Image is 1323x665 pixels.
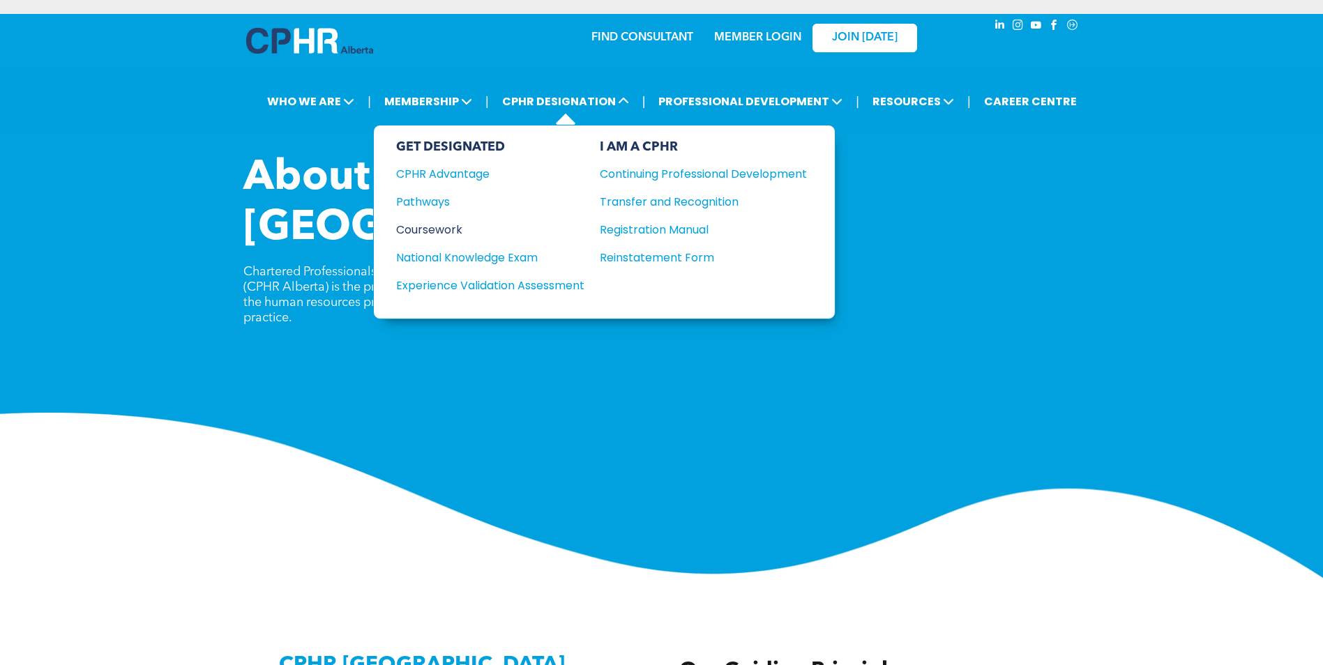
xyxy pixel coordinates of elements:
[396,249,566,266] div: National Knowledge Exam
[263,89,358,114] span: WHO WE ARE
[714,32,801,43] a: MEMBER LOGIN
[396,221,584,238] a: Coursework
[600,165,786,183] div: Continuing Professional Development
[600,193,807,211] a: Transfer and Recognition
[1029,17,1044,36] a: youtube
[243,158,690,250] span: About CPHR [GEOGRAPHIC_DATA]
[1011,17,1026,36] a: instagram
[396,249,584,266] a: National Knowledge Exam
[600,139,807,155] div: I AM A CPHR
[396,165,566,183] div: CPHR Advantage
[600,193,786,211] div: Transfer and Recognition
[591,32,693,43] a: FIND CONSULTANT
[1065,17,1080,36] a: Social network
[967,87,971,116] li: |
[396,277,584,294] a: Experience Validation Assessment
[243,266,654,324] span: Chartered Professionals in Human Resources of [GEOGRAPHIC_DATA] (CPHR Alberta) is the professiona...
[396,277,566,294] div: Experience Validation Assessment
[380,89,476,114] span: MEMBERSHIP
[1047,17,1062,36] a: facebook
[600,221,807,238] a: Registration Manual
[654,89,847,114] span: PROFESSIONAL DEVELOPMENT
[600,221,786,238] div: Registration Manual
[600,249,786,266] div: Reinstatement Form
[642,87,646,116] li: |
[992,17,1008,36] a: linkedin
[856,87,859,116] li: |
[980,89,1081,114] a: CAREER CENTRE
[868,89,958,114] span: RESOURCES
[832,31,898,45] span: JOIN [DATE]
[498,89,633,114] span: CPHR DESIGNATION
[812,24,917,52] a: JOIN [DATE]
[600,165,807,183] a: Continuing Professional Development
[600,249,807,266] a: Reinstatement Form
[396,221,566,238] div: Coursework
[396,193,584,211] a: Pathways
[396,139,584,155] div: GET DESIGNATED
[368,87,371,116] li: |
[396,193,566,211] div: Pathways
[396,165,584,183] a: CPHR Advantage
[485,87,489,116] li: |
[246,28,373,54] img: A blue and white logo for cp alberta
